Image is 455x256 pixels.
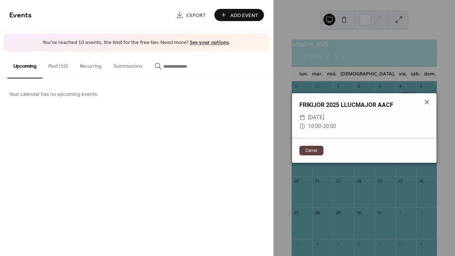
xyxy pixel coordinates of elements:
[321,123,323,129] span: -
[190,38,229,48] a: See your options
[74,51,108,78] button: Recurring
[308,113,324,122] span: [DATE]
[7,51,43,78] button: Upcoming
[9,90,97,98] span: Your calendar has no upcoming events
[170,9,211,21] a: Export
[308,123,321,129] span: 10:00
[108,51,149,78] button: Submissions
[43,51,74,78] button: Past (10)
[299,113,305,122] div: ​
[323,123,336,129] span: 20:00
[186,11,206,19] span: Export
[9,8,32,23] span: Events
[292,101,437,110] div: FRIKIJOR 2025 LLUCMAJOR AACF
[11,39,262,47] span: You've reached 10 events, the limit for the free tier. Need more? .
[299,122,305,131] div: ​
[299,146,323,155] button: Cerrar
